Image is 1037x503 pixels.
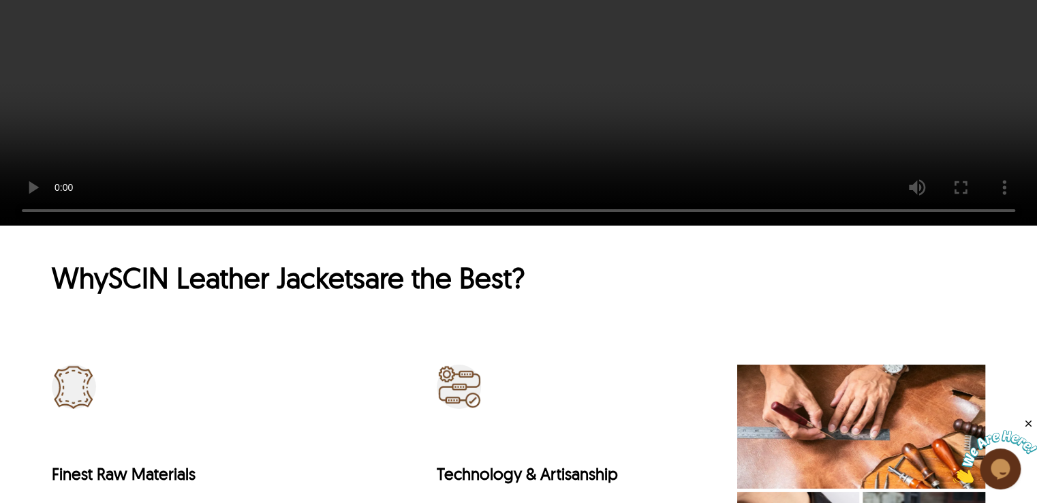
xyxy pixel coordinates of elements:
[108,260,365,296] a: SCIN Leather Jackets
[953,418,1037,483] iframe: chat widget
[52,365,96,409] img: Finest Raw Materials
[52,260,525,303] h2: Why are the Best?
[437,463,693,484] div: Technology & Artisanship
[737,365,985,489] img: why-scin-jackets-are-the-best-top
[52,463,308,484] div: Finest Raw Materials
[437,365,481,409] img: Technology &amp; Artisanship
